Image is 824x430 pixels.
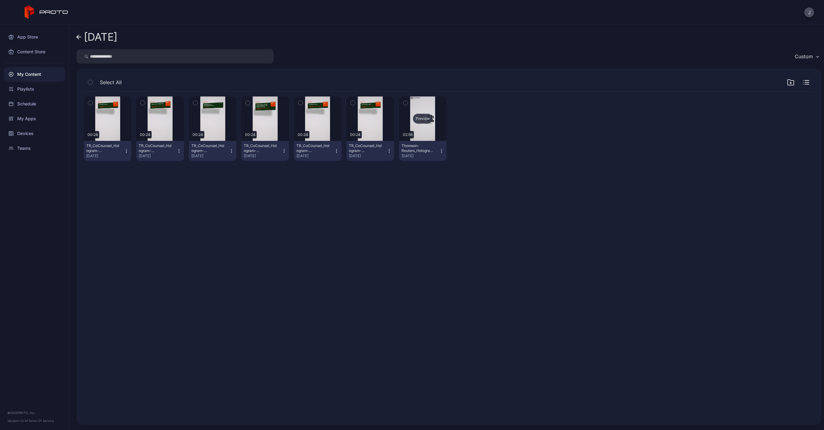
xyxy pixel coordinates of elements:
[795,53,813,59] div: Custom
[7,419,28,423] span: Version 1.12.0 •
[4,67,65,82] a: My Content
[139,143,173,153] div: TR_CoCounsel_Hologram-Mograph_Interstitial-Day2-Tuesday-Fireside-12pm.mp4
[4,44,65,59] a: Content Store
[792,49,822,63] button: Custom
[139,154,176,158] div: [DATE]
[86,143,120,153] div: TR_CoCounsel_Hologram-Mograph_Interstitial-Day2-Tuesday-1-11am_v2.mp4
[294,141,341,161] button: TR_CoCounsel_Hologram-Mograph_Interstitial-Day2-[DATE]-3-2pm_v2.mp4[DATE]
[100,79,122,86] span: Select All
[189,141,236,161] button: TR_CoCounsel_Hologram-Mograph_Interstitial-Day2-[DATE]-5-3-30pm_v2.mp4[DATE]
[7,410,61,415] div: © 2025 PROTO, Inc.
[804,7,814,17] button: J
[86,154,124,158] div: [DATE]
[4,30,65,44] a: App Store
[402,154,439,158] div: [DATE]
[191,154,229,158] div: [DATE]
[28,419,54,423] a: Terms Of Service
[4,126,65,141] a: Devices
[84,31,117,43] div: [DATE]
[296,143,330,153] div: TR_CoCounsel_Hologram-Mograph_Interstitial-Day2-Tuesday-3-2pm_v2.mp4
[84,141,131,161] button: TR_CoCounsel_Hologram-Mograph_Interstitial-Day2-[DATE]-1-11am_v2.mp4[DATE]
[346,141,394,161] button: TR_CoCounsel_Hologram-Mograph_Interstitial-Day2-[DATE]-2-12-30pm_v2.mp4[DATE]
[4,82,65,96] a: Playlists
[76,30,117,44] a: [DATE]
[244,143,278,153] div: TR_CoCounsel_Hologram-Mograph_Interstitial-Day2-Tuesday-4-3pm_v2.mp4
[136,141,184,161] button: TR_CoCounsel_Hologram-Mograph_Interstitial-Day2-[DATE]-Fireside-12pm.mp4[DATE]
[241,141,289,161] button: TR_CoCounsel_Hologram-Mograph_Interstitial-Day2-[DATE]-4-3pm_v2.mp4[DATE]
[244,154,281,158] div: [DATE]
[399,141,447,161] button: Thomson-Reuters_Hologram_02-Tue-12th_V04_9-16_2160x3840_H264_ENG_[DATE].mp4[DATE]
[4,96,65,111] a: Schedule
[191,143,225,153] div: TR_CoCounsel_Hologram-Mograph_Interstitial-Day2-Tuesday-5-3-30pm_v2.mp4
[296,154,334,158] div: [DATE]
[349,143,383,153] div: TR_CoCounsel_Hologram-Mograph_Interstitial-Day2-Tuesday-2-12-30pm_v2.mp4
[413,114,433,124] div: Preview
[402,143,435,153] div: Thomson-Reuters_Hologram_02-Tue-12th_V04_9-16_2160x3840_H264_ENG_2025-08-08.mp4
[4,141,65,156] a: Teams
[4,111,65,126] a: My Apps
[349,154,386,158] div: [DATE]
